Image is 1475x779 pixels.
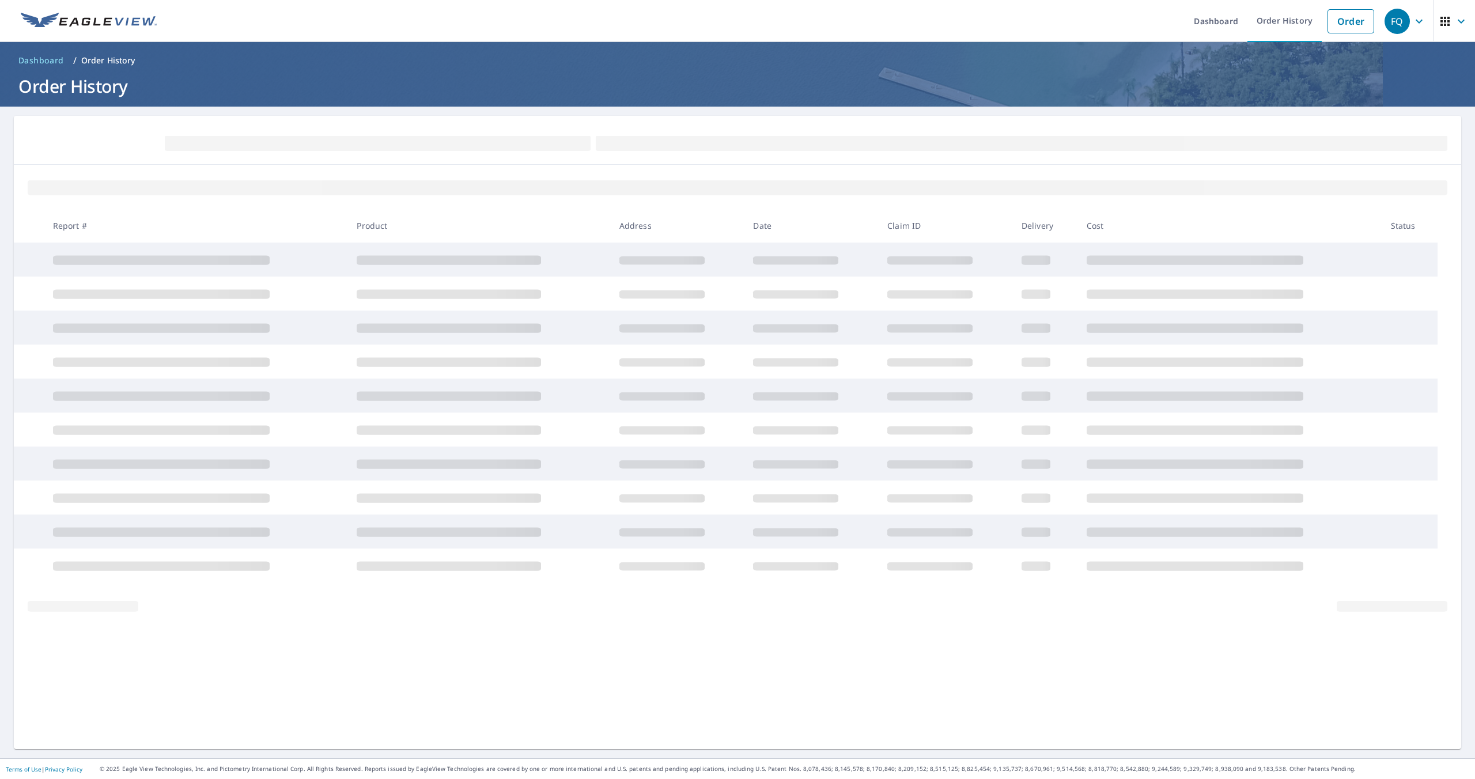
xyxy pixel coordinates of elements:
a: Order [1327,9,1374,33]
th: Date [744,209,878,243]
th: Product [347,209,610,243]
a: Privacy Policy [45,765,82,773]
p: Order History [81,55,135,66]
div: FQ [1385,9,1410,34]
span: Dashboard [18,55,64,66]
nav: breadcrumb [14,51,1461,70]
p: | [6,766,82,773]
li: / [73,54,77,67]
th: Status [1382,209,1438,243]
th: Cost [1077,209,1382,243]
a: Dashboard [14,51,69,70]
img: EV Logo [21,13,157,30]
th: Report # [44,209,348,243]
a: Terms of Use [6,765,41,773]
h1: Order History [14,74,1461,98]
th: Address [610,209,744,243]
p: © 2025 Eagle View Technologies, Inc. and Pictometry International Corp. All Rights Reserved. Repo... [100,765,1469,773]
th: Claim ID [878,209,1012,243]
th: Delivery [1012,209,1077,243]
